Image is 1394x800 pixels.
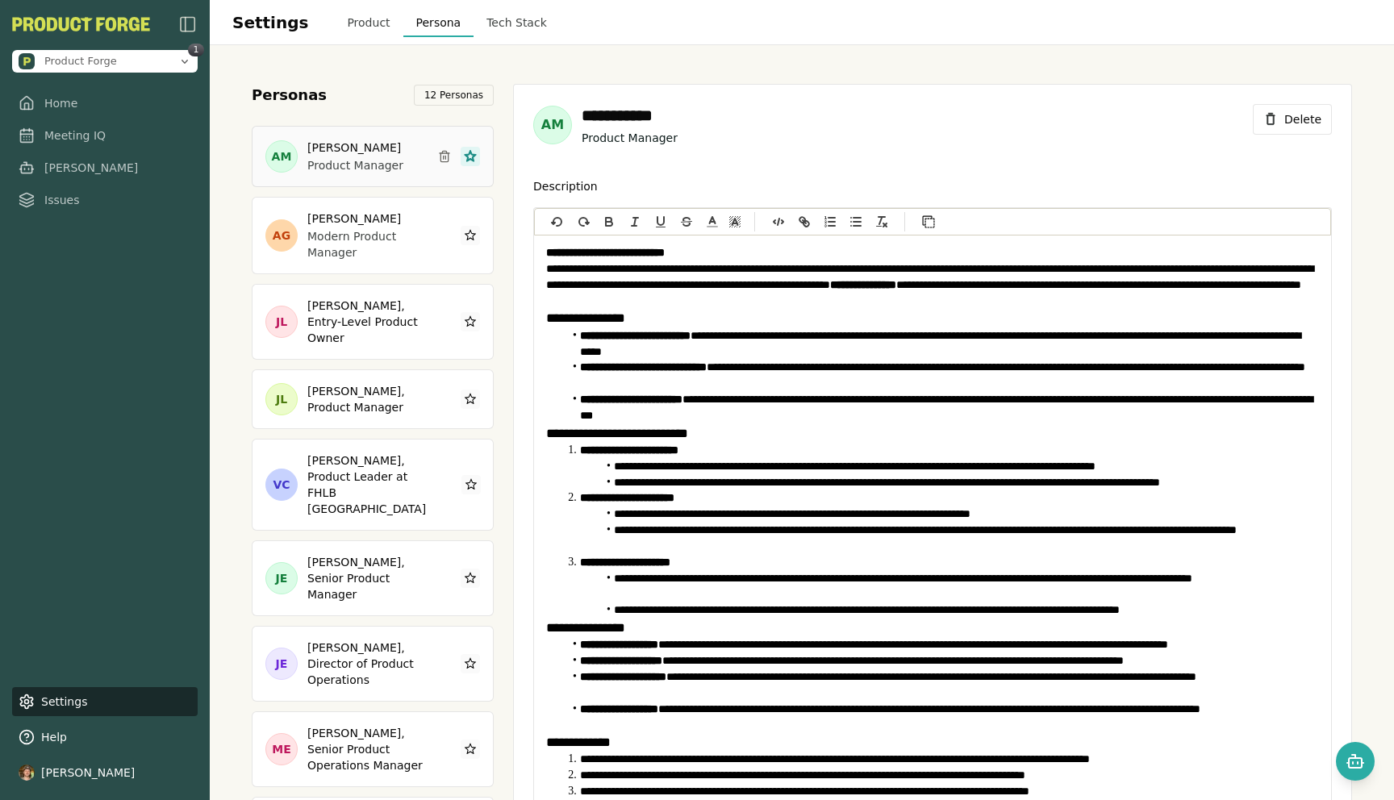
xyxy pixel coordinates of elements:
p: Product Manager [307,157,403,173]
h1: Settings [232,10,308,35]
a: [PERSON_NAME] [12,153,198,182]
button: Ordered [819,212,841,231]
div: VC [265,469,298,501]
h3: [PERSON_NAME], Entry-Level Product Owner [307,298,425,346]
img: profile [19,765,35,781]
button: [PERSON_NAME] [12,758,198,787]
button: Set as Primary [461,654,480,673]
button: Set as Primary [461,226,480,245]
button: Set as Primary [461,312,480,331]
div: ME [265,733,298,765]
h3: [PERSON_NAME], Product Leader at FHLB [GEOGRAPHIC_DATA] [307,452,426,517]
h3: [PERSON_NAME], Product Manager [307,383,425,415]
button: Persona [403,8,474,37]
img: Product Forge [19,53,35,69]
a: Settings [12,687,198,716]
div: JE [265,562,298,594]
button: Primary Persona [461,147,480,166]
button: Set as Primary [461,569,480,588]
button: Code block [767,212,790,231]
button: Underline [649,212,672,231]
button: Delete [1253,104,1332,135]
span: Background [724,212,746,231]
span: 12 Personas [414,85,494,106]
button: Tech Stack [474,8,560,37]
button: redo [572,212,595,231]
button: Help [12,723,198,752]
button: Delete Persona [435,147,454,166]
img: Product Forge [12,17,150,31]
div: AM [265,140,298,173]
label: Description [533,180,598,193]
a: Issues [12,185,198,215]
div: JL [265,306,298,338]
h3: [PERSON_NAME] [307,210,425,227]
button: Close Sidebar [178,15,198,34]
button: Bullet [845,212,867,231]
button: PF-Logo [12,17,150,31]
img: sidebar [178,15,198,34]
span: 1 [188,44,204,56]
button: Open chat [1336,742,1375,781]
button: Set as Primary [461,475,481,494]
div: JL [265,383,298,415]
button: Clean [870,212,893,231]
button: Set as Primary [461,390,480,409]
h3: [PERSON_NAME], Senior Product Manager [307,554,425,602]
button: Strike [675,212,698,231]
button: Product [334,8,403,37]
button: Italic [624,212,646,231]
p: Product Manager [582,130,1253,146]
h3: [PERSON_NAME], Director of Product Operations [307,640,425,688]
span: Color [701,212,724,231]
p: Modern Product Manager [307,228,425,260]
div: JE [265,648,298,680]
button: undo [546,212,569,231]
button: Link [793,212,816,231]
a: Meeting IQ [12,121,198,150]
div: AM [533,106,572,144]
h2: Personas [252,84,327,106]
button: Set as Primary [461,740,480,759]
button: Open organization switcher [12,50,198,73]
span: Product Forge [44,54,117,69]
button: Copy to clipboard [917,212,940,231]
img: copy [921,215,936,229]
div: AG [265,219,298,252]
h3: [PERSON_NAME], Senior Product Operations Manager [307,725,425,773]
a: Home [12,89,198,118]
button: Bold [598,212,620,231]
h3: [PERSON_NAME] [307,140,403,156]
